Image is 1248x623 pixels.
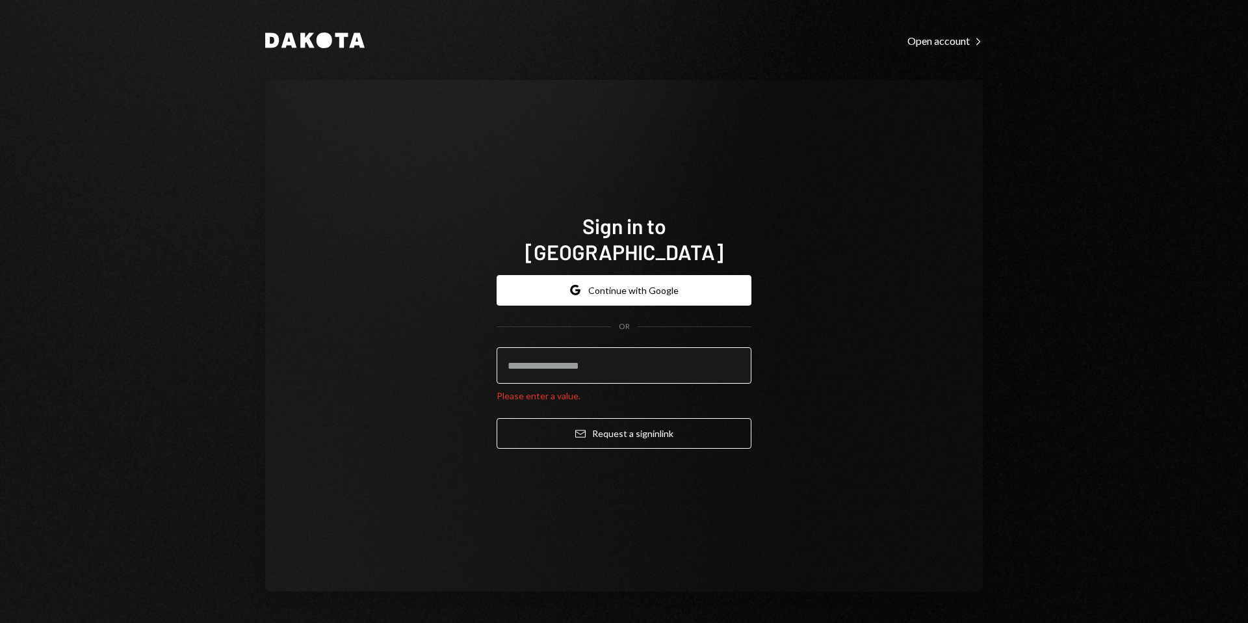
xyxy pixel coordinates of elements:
[497,213,751,265] h1: Sign in to [GEOGRAPHIC_DATA]
[497,389,751,403] div: Please enter a value.
[497,418,751,449] button: Request a signinlink
[907,33,983,47] a: Open account
[907,34,983,47] div: Open account
[619,321,630,332] div: OR
[497,275,751,306] button: Continue with Google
